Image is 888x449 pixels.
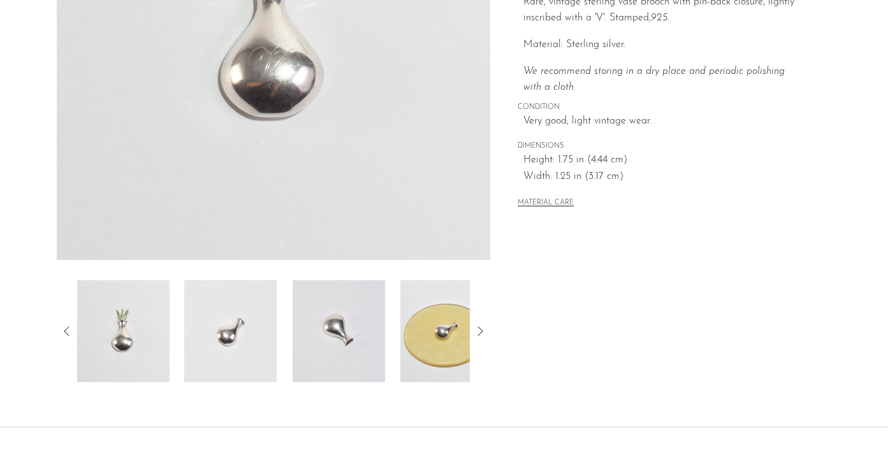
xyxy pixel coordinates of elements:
[400,280,493,382] img: Vase Brooch
[523,169,804,185] span: Width: 1.25 in (3.17 cm)
[523,113,804,130] span: Very good; light vintage wear.
[77,280,170,382] img: Vase Brooch
[523,37,804,53] p: Material: Sterling silver.
[518,141,804,152] span: DIMENSIONS
[523,66,785,93] i: We recommend storing in a dry place and periodic polishing with a cloth.
[518,102,804,113] span: CONDITION
[651,13,667,23] em: 925
[293,280,385,382] img: Vase Brooch
[667,13,669,23] em: .
[184,280,277,382] img: Vase Brooch
[523,152,804,169] span: Height: 1.75 in (4.44 cm)
[518,199,574,208] button: MATERIAL CARE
